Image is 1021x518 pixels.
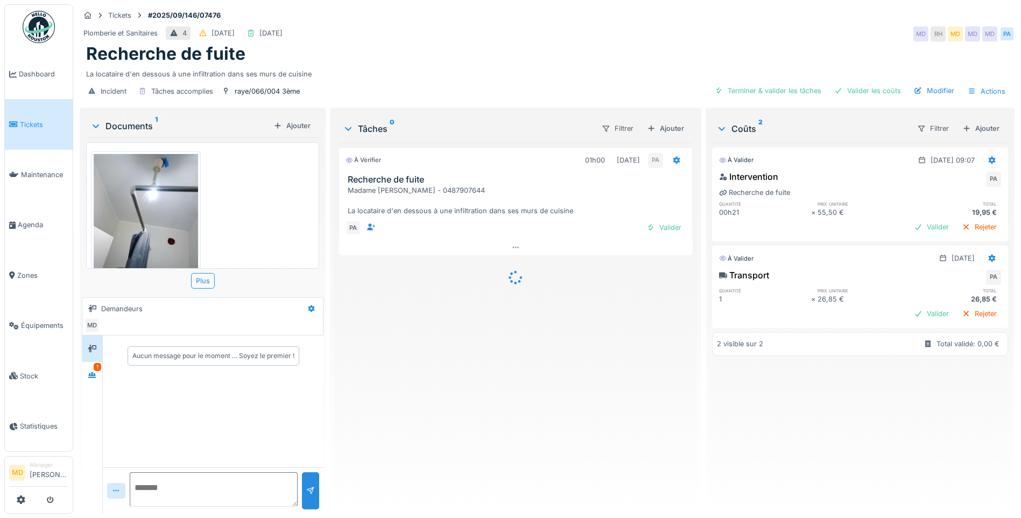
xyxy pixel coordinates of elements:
[5,150,73,200] a: Maintenance
[20,371,68,381] span: Stock
[818,200,909,207] h6: prix unitaire
[811,207,818,218] div: ×
[830,83,905,98] div: Valider les coûts
[719,156,754,165] div: À valider
[101,86,126,96] div: Incident
[818,294,909,304] div: 26,85 €
[818,287,909,294] h6: prix unitaire
[30,461,68,469] div: Manager
[719,269,769,282] div: Transport
[30,461,68,484] li: [PERSON_NAME]
[642,220,686,235] div: Valider
[20,421,68,431] span: Statistiques
[910,220,953,234] div: Valider
[86,65,1008,79] div: La locataire d'en dessous à une infiltration dans ses murs de cuisine
[346,156,381,165] div: À vérifier
[5,49,73,99] a: Dashboard
[182,28,187,38] div: 4
[5,250,73,300] a: Zones
[259,28,283,38] div: [DATE]
[151,86,213,96] div: Tâches accomplies
[986,270,1001,285] div: PA
[910,306,953,321] div: Valider
[5,401,73,451] a: Statistiques
[963,83,1010,99] div: Actions
[936,339,999,349] div: Total validé: 0,00 €
[94,154,198,293] img: iviuzycsdl812fx2qajg5c8wrpwz
[931,26,946,41] div: RH
[235,86,300,96] div: raye/066/004 3ème
[818,207,909,218] div: 55,50 €
[144,10,225,20] strong: #2025/09/146/07476
[5,300,73,351] a: Équipements
[108,10,131,20] div: Tickets
[94,363,101,371] div: 1
[21,170,68,180] span: Maintenance
[348,174,688,185] h3: Recherche de fuite
[5,200,73,250] a: Agenda
[910,207,1001,218] div: 19,95 €
[910,294,1001,304] div: 26,85 €
[910,200,1001,207] h6: total
[343,122,593,135] div: Tâches
[21,320,68,331] span: Équipements
[348,185,688,216] div: Madame [PERSON_NAME] - 0487907644 La locataire d'en dessous à une infiltration dans ses murs de c...
[346,220,361,235] div: PA
[648,153,663,168] div: PA
[9,465,25,481] li: MD
[719,207,811,218] div: 00h21
[952,253,975,263] div: [DATE]
[5,351,73,401] a: Stock
[912,121,954,136] div: Filtrer
[90,120,269,132] div: Documents
[948,26,963,41] div: MD
[982,26,997,41] div: MD
[212,28,235,38] div: [DATE]
[931,155,975,165] div: [DATE] 09:07
[643,121,688,136] div: Ajouter
[9,461,68,487] a: MD Manager[PERSON_NAME]
[18,220,68,230] span: Agenda
[23,11,55,43] img: Badge_color-CXgf-gQk.svg
[101,304,143,314] div: Demandeurs
[191,273,215,289] div: Plus
[719,287,811,294] h6: quantité
[719,187,790,198] div: Recherche de fuite
[719,254,754,263] div: À valider
[910,287,1001,294] h6: total
[999,26,1015,41] div: PA
[719,170,778,183] div: Intervention
[19,69,68,79] span: Dashboard
[957,220,1001,234] div: Rejeter
[758,122,763,135] sup: 2
[597,121,638,136] div: Filtrer
[17,270,68,281] span: Zones
[132,351,294,361] div: Aucun message pour le moment … Soyez le premier !
[716,122,908,135] div: Coûts
[155,120,158,132] sup: 1
[965,26,980,41] div: MD
[910,83,959,98] div: Modifier
[20,120,68,130] span: Tickets
[390,122,395,135] sup: 0
[585,155,605,165] div: 01h00
[5,99,73,149] a: Tickets
[719,294,811,304] div: 1
[913,26,928,41] div: MD
[83,28,158,38] div: Plomberie et Sanitaires
[86,44,245,64] h1: Recherche de fuite
[710,83,826,98] div: Terminer & valider les tâches
[617,155,640,165] div: [DATE]
[958,121,1004,136] div: Ajouter
[717,339,763,349] div: 2 visible sur 2
[811,294,818,304] div: ×
[986,172,1001,187] div: PA
[85,318,100,333] div: MD
[719,200,811,207] h6: quantité
[957,306,1001,321] div: Rejeter
[269,118,315,133] div: Ajouter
